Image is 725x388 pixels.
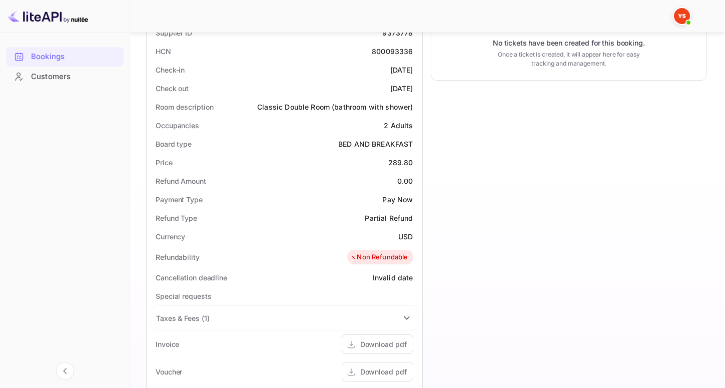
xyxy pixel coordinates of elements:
[390,65,413,75] div: [DATE]
[156,291,211,301] div: Special requests
[156,46,171,57] div: HCN
[156,102,213,112] div: Room description
[365,213,413,223] div: Partial Refund
[6,67,124,86] a: Customers
[495,50,642,68] p: Once a ticket is created, it will appear here for easy tracking and management.
[156,272,227,283] div: Cancellation deadline
[156,194,203,205] div: Payment Type
[8,8,88,24] img: LiteAPI logo
[156,366,182,377] div: Voucher
[372,46,413,57] div: 800093336
[388,157,413,168] div: 289.80
[373,272,413,283] div: Invalid date
[156,120,199,131] div: Occupancies
[338,139,413,149] div: BED AND BREAKFAST
[360,339,407,349] div: Download pdf
[6,47,124,66] a: Bookings
[382,194,413,205] div: Pay Now
[156,65,185,75] div: Check-in
[384,120,413,131] div: 2 Adults
[156,157,173,168] div: Price
[31,51,119,63] div: Bookings
[151,306,418,330] div: Taxes & Fees (1)
[674,8,690,24] img: Yandex Support
[398,231,413,242] div: USD
[156,28,192,38] div: Supplier ID
[156,231,185,242] div: Currency
[360,366,407,377] div: Download pdf
[156,313,209,323] div: Taxes & Fees ( 1 )
[493,38,645,48] p: No tickets have been created for this booking.
[56,362,74,380] button: Collapse navigation
[382,28,413,38] div: 9373778
[6,47,124,67] div: Bookings
[257,102,413,112] div: Classic Double Room (bathroom with shower)
[350,252,408,262] div: Non Refundable
[156,139,192,149] div: Board type
[397,176,413,186] div: 0.00
[156,213,197,223] div: Refund Type
[156,339,179,349] div: Invoice
[6,67,124,87] div: Customers
[31,71,119,83] div: Customers
[156,83,189,94] div: Check out
[156,176,206,186] div: Refund Amount
[156,252,200,262] div: Refundability
[390,83,413,94] div: [DATE]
